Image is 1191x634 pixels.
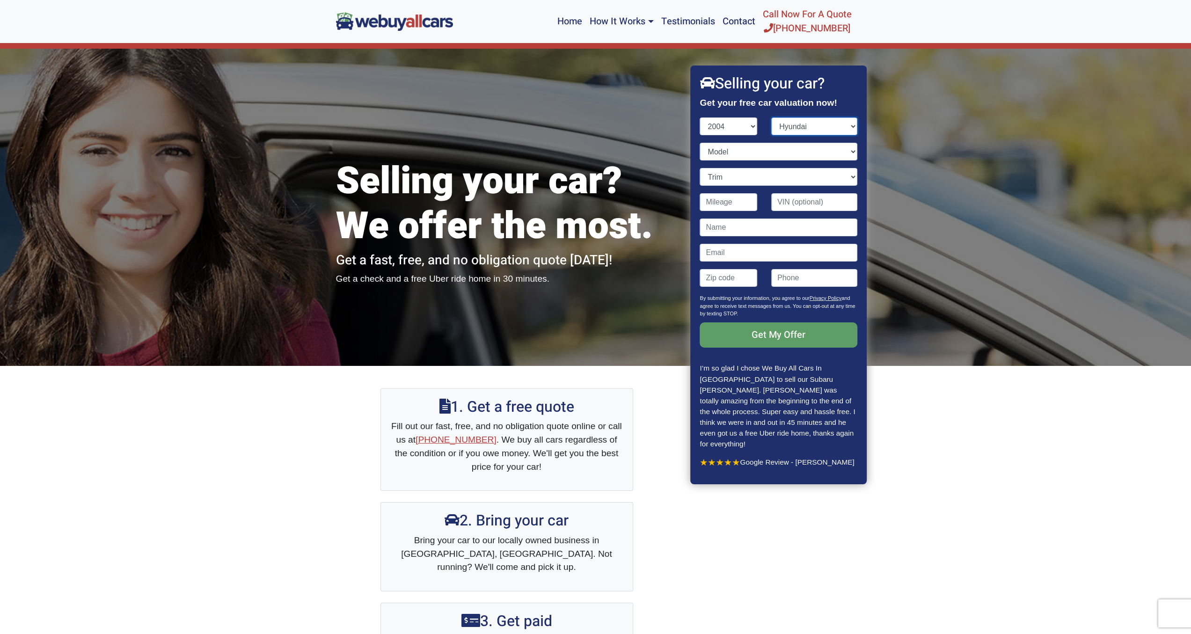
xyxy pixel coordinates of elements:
[700,457,857,467] p: Google Review - [PERSON_NAME]
[390,512,623,530] h2: 2. Bring your car
[700,294,857,322] p: By submitting your information, you agree to our and agree to receive text messages from us. You ...
[810,295,841,301] a: Privacy Policy
[700,269,758,287] input: Zip code
[390,612,623,630] h2: 3. Get paid
[390,534,623,574] p: Bring your car to our locally owned business in [GEOGRAPHIC_DATA], [GEOGRAPHIC_DATA]. Not running...
[700,75,857,93] h2: Selling your car?
[719,4,759,39] a: Contact
[390,420,623,474] p: Fill out our fast, free, and no obligation quote online or call us at . We buy all cars regardles...
[700,363,857,449] p: I’m so glad I chose We Buy All Cars In [GEOGRAPHIC_DATA] to sell our Subaru [PERSON_NAME]. [PERSO...
[759,4,855,39] a: Call Now For A Quote[PHONE_NUMBER]
[700,98,837,108] strong: Get your free car valuation now!
[700,322,857,348] input: Get My Offer
[336,272,678,286] p: Get a check and a free Uber ride home in 30 minutes.
[336,159,678,249] h1: Selling your car? We offer the most.
[586,4,657,39] a: How It Works
[700,219,857,236] input: Name
[336,12,453,30] img: We Buy All Cars in NJ logo
[336,253,678,269] h2: Get a fast, free, and no obligation quote [DATE]!
[700,193,758,211] input: Mileage
[771,193,857,211] input: VIN (optional)
[700,244,857,262] input: Email
[700,117,857,363] form: Contact form
[771,269,857,287] input: Phone
[658,4,719,39] a: Testimonials
[554,4,586,39] a: Home
[416,435,497,445] a: [PHONE_NUMBER]
[390,398,623,416] h2: 1. Get a free quote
